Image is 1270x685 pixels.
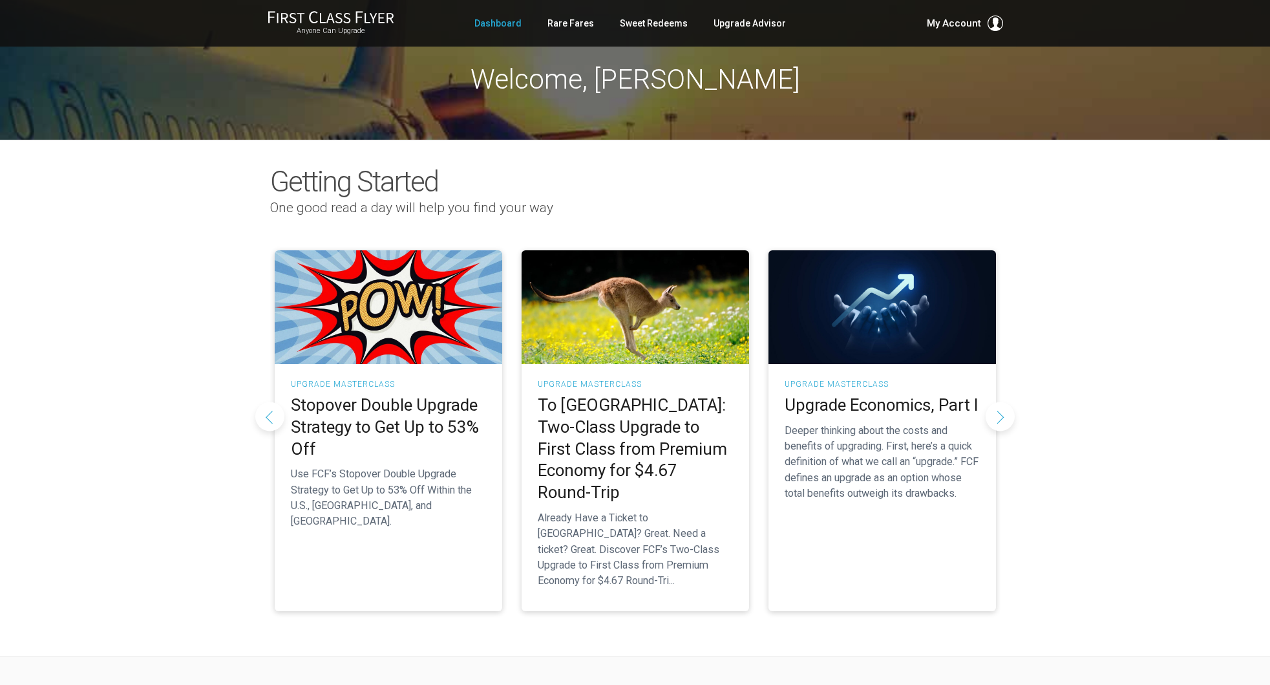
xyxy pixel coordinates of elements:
[474,12,522,35] a: Dashboard
[270,200,553,215] span: One good read a day will help you find your way
[547,12,594,35] a: Rare Fares
[538,395,733,504] h2: To [GEOGRAPHIC_DATA]: Two-Class Upgrade to First Class from Premium Economy for $4.67 Round-Trip
[768,250,996,611] a: UPGRADE MASTERCLASS Upgrade Economics, Part I Deeper thinking about the costs and benefits of upg...
[522,250,749,611] a: UPGRADE MASTERCLASS To [GEOGRAPHIC_DATA]: Two-Class Upgrade to First Class from Premium Economy f...
[927,16,981,31] span: My Account
[270,165,438,199] span: Getting Started
[255,402,284,431] button: Previous slide
[471,63,800,95] span: Welcome, [PERSON_NAME]
[714,12,786,35] a: Upgrade Advisor
[785,380,980,388] h3: UPGRADE MASTERCLASS
[620,12,688,35] a: Sweet Redeems
[785,423,980,501] p: Deeper thinking about the costs and benefits of upgrading. First, here’s a quick definition of wh...
[785,395,980,417] h2: Upgrade Economics, Part I
[268,10,394,24] img: First Class Flyer
[291,466,486,529] p: Use FCF’s Stopover Double Upgrade Strategy to Get Up to 53% Off Within the U.S., [GEOGRAPHIC_DATA...
[268,27,394,36] small: Anyone Can Upgrade
[538,380,733,388] h3: UPGRADE MASTERCLASS
[275,250,502,611] a: UPGRADE MASTERCLASS Stopover Double Upgrade Strategy to Get Up to 53% Off Use FCF’s Stopover Doub...
[291,395,486,460] h2: Stopover Double Upgrade Strategy to Get Up to 53% Off
[538,510,733,589] p: Already Have a Ticket to [GEOGRAPHIC_DATA]? Great. Need a ticket? Great. Discover FCF’s Two-Class...
[268,10,394,36] a: First Class FlyerAnyone Can Upgrade
[291,380,486,388] h3: UPGRADE MASTERCLASS
[927,16,1003,31] button: My Account
[986,402,1015,431] button: Next slide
